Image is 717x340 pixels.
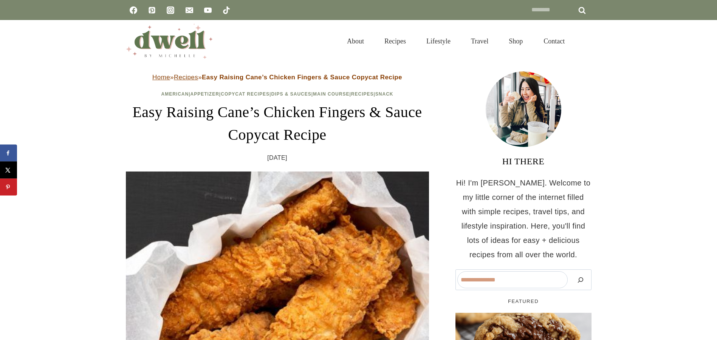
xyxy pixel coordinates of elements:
[375,91,393,97] a: Snack
[202,74,402,81] strong: Easy Raising Cane’s Chicken Fingers & Sauce Copycat Recipe
[174,74,198,81] a: Recipes
[455,155,592,168] h3: HI THERE
[267,152,287,164] time: [DATE]
[126,101,429,146] h1: Easy Raising Cane’s Chicken Fingers & Sauce Copycat Recipe
[152,74,170,81] a: Home
[161,91,189,97] a: American
[337,28,575,54] nav: Primary Navigation
[182,3,197,18] a: Email
[126,3,141,18] a: Facebook
[337,28,374,54] a: About
[313,91,349,97] a: Main Course
[461,28,499,54] a: Travel
[144,3,160,18] a: Pinterest
[455,298,592,305] h5: FEATURED
[221,91,269,97] a: Copycat Recipes
[163,3,178,18] a: Instagram
[416,28,461,54] a: Lifestyle
[374,28,416,54] a: Recipes
[533,28,575,54] a: Contact
[579,35,592,48] button: View Search Form
[152,74,402,81] span: » »
[219,3,234,18] a: TikTok
[200,3,215,18] a: YouTube
[126,24,213,59] img: DWELL by michelle
[571,271,590,288] button: Search
[161,91,393,97] span: | | | | | |
[271,91,311,97] a: Dips & Sauces
[351,91,374,97] a: Recipes
[190,91,219,97] a: Appetizer
[455,176,592,262] p: Hi! I'm [PERSON_NAME]. Welcome to my little corner of the internet filled with simple recipes, tr...
[499,28,533,54] a: Shop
